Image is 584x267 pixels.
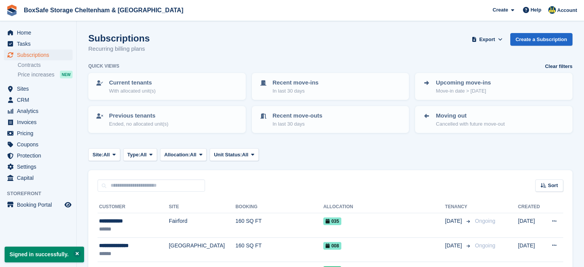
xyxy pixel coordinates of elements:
span: All [190,151,197,159]
span: Tasks [17,38,63,49]
span: Type: [127,151,141,159]
span: Subscriptions [17,50,63,60]
span: Export [479,36,495,43]
span: Sort [548,182,558,189]
td: 160 SQ FT [235,213,323,238]
a: Recent move-outs In last 30 days [253,107,409,132]
span: All [140,151,147,159]
a: menu [4,161,73,172]
a: menu [4,38,73,49]
p: Recurring billing plans [88,45,150,53]
p: In last 30 days [273,87,319,95]
a: menu [4,95,73,105]
a: Clear filters [545,63,572,70]
span: 008 [323,242,341,250]
button: Allocation: All [160,148,207,161]
a: Price increases NEW [18,70,73,79]
p: Signed in successfully. [5,247,84,262]
span: Invoices [17,117,63,128]
span: Booking Portal [17,199,63,210]
a: menu [4,150,73,161]
th: Allocation [323,201,445,213]
p: Upcoming move-ins [436,78,491,87]
span: Coupons [17,139,63,150]
td: 160 SQ FT [235,237,323,262]
td: [DATE] [518,237,544,262]
img: stora-icon-8386f47178a22dfd0bd8f6a31ec36ba5ce8667c1dd55bd0f319d3a0aa187defe.svg [6,5,18,16]
a: Previous tenants Ended, no allocated unit(s) [89,107,245,132]
a: menu [4,117,73,128]
div: NEW [60,71,73,78]
a: Preview store [63,200,73,209]
span: Settings [17,161,63,172]
p: In last 30 days [273,120,323,128]
a: BoxSafe Storage Cheltenham & [GEOGRAPHIC_DATA] [21,4,186,17]
td: Fairford [169,213,235,238]
p: Ended, no allocated unit(s) [109,120,169,128]
span: Help [531,6,541,14]
a: Recent move-ins In last 30 days [253,74,409,99]
button: Type: All [123,148,157,161]
button: Export [470,33,504,46]
span: Create [493,6,508,14]
span: Analytics [17,106,63,116]
p: With allocated unit(s) [109,87,156,95]
button: Site: All [88,148,120,161]
span: Home [17,27,63,38]
p: Current tenants [109,78,156,87]
a: menu [4,106,73,116]
a: menu [4,128,73,139]
span: All [242,151,248,159]
h6: Quick views [88,63,119,70]
a: menu [4,139,73,150]
th: Site [169,201,235,213]
p: Move-in date > [DATE] [436,87,491,95]
span: Pricing [17,128,63,139]
a: menu [4,199,73,210]
th: Tenancy [445,201,472,213]
span: Price increases [18,71,55,78]
span: Ongoing [475,218,495,224]
span: CRM [17,95,63,105]
a: Create a Subscription [510,33,572,46]
p: Previous tenants [109,111,169,120]
button: Unit Status: All [210,148,258,161]
span: Sites [17,83,63,94]
th: Booking [235,201,323,213]
p: Moving out [436,111,505,120]
td: [GEOGRAPHIC_DATA] [169,237,235,262]
img: Kim Virabi [548,6,556,14]
p: Cancelled with future move-out [436,120,505,128]
a: menu [4,83,73,94]
th: Created [518,201,544,213]
a: Moving out Cancelled with future move-out [416,107,572,132]
span: Site: [93,151,103,159]
span: All [103,151,110,159]
span: Storefront [7,190,76,197]
th: Customer [98,201,169,213]
td: [DATE] [518,213,544,238]
span: 035 [323,217,341,225]
a: Contracts [18,61,73,69]
span: Account [557,7,577,14]
span: Allocation: [164,151,190,159]
span: [DATE] [445,217,463,225]
h1: Subscriptions [88,33,150,43]
span: Capital [17,172,63,183]
span: Ongoing [475,242,495,249]
span: Unit Status: [214,151,242,159]
a: Upcoming move-ins Move-in date > [DATE] [416,74,572,99]
p: Recent move-outs [273,111,323,120]
a: menu [4,172,73,183]
a: menu [4,27,73,38]
p: Recent move-ins [273,78,319,87]
span: Protection [17,150,63,161]
a: Current tenants With allocated unit(s) [89,74,245,99]
span: [DATE] [445,242,463,250]
a: menu [4,50,73,60]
